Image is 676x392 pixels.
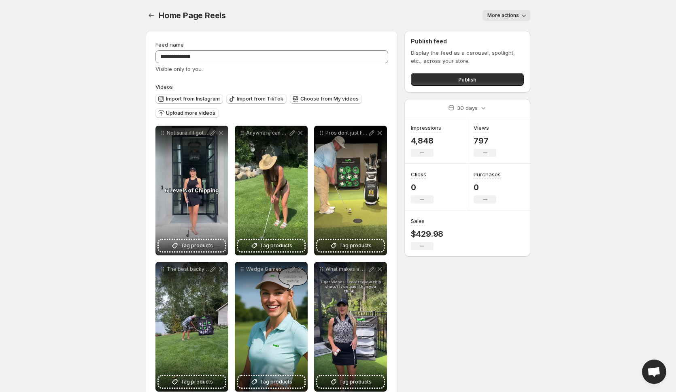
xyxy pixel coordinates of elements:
button: Publish [411,73,524,86]
div: The best backyard game isnt cornhole Its not darts Its Wedge Game the short game challenge thats ... [155,262,228,392]
span: Publish [458,75,476,84]
span: Import from TikTok [237,96,283,102]
span: Feed name [155,41,184,48]
div: Not sure if I got better at chipping or just better at not giving up How long do you think this t... [155,126,228,255]
div: Pros dont just hit balls they track every shot With Wedge Game you can practice with the same foc... [314,126,387,255]
span: Home Page Reels [159,11,226,20]
span: Tag products [181,242,213,250]
p: Display the feed as a carousel, spotlight, etc., across your store. [411,49,524,65]
span: Videos [155,84,173,90]
button: Settings [146,10,157,21]
span: Tag products [260,378,292,386]
span: Tag products [181,378,213,386]
div: What makes a pro SO GOOD around the greens They know how to hit all different shots for all scena... [314,262,387,392]
span: Import from Instagram [166,96,220,102]
p: $429.98 [411,229,444,239]
h3: Purchases [474,170,501,178]
h3: Views [474,124,489,132]
p: 30 days [457,104,478,112]
p: Not sure if I got better at chipping or just better at not giving up How long do you think this t... [167,130,209,136]
p: 797 [474,136,496,146]
span: Tag products [339,242,372,250]
button: Choose from My videos [290,94,362,104]
div: Anywhere can be your course With Wedge Game you dont need a tee time to have a great game Challen... [235,126,308,255]
button: Tag products [238,376,304,388]
p: Wedge Games new putting mat syncs PERFECTLY into Wedge Games slope to add fun putting games Pract... [246,266,288,272]
p: 0 [411,182,434,192]
button: Tag products [159,240,225,251]
span: More actions [487,12,519,19]
a: Open chat [642,360,666,384]
h2: Publish feed [411,37,524,45]
button: More actions [483,10,530,21]
p: Anywhere can be your course With Wedge Game you dont need a tee time to have a great game Challen... [246,130,288,136]
p: The best backyard game isnt cornhole Its not darts Its Wedge Game the short game challenge thats ... [167,266,209,272]
span: Choose from My videos [300,96,359,102]
button: Tag products [317,240,384,251]
h3: Clicks [411,170,426,178]
span: Visible only to you. [155,66,203,72]
button: Import from TikTok [226,94,287,104]
span: Upload more videos [166,110,215,116]
button: Upload more videos [155,108,219,118]
button: Tag products [238,240,304,251]
p: Pros dont just hit balls they track every shot With Wedge Game you can practice with the same foc... [325,130,368,136]
button: Tag products [159,376,225,388]
p: 4,848 [411,136,441,146]
span: Tag products [260,242,292,250]
button: Import from Instagram [155,94,223,104]
span: Tag products [339,378,372,386]
div: Wedge Games new putting mat syncs PERFECTLY into Wedge Games slope to add fun putting games Pract... [235,262,308,392]
p: 0 [474,182,501,192]
h3: Impressions [411,124,441,132]
h3: Sales [411,217,425,225]
button: Tag products [317,376,384,388]
p: What makes a pro SO GOOD around the greens They know how to hit all different shots for all scena... [325,266,368,272]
